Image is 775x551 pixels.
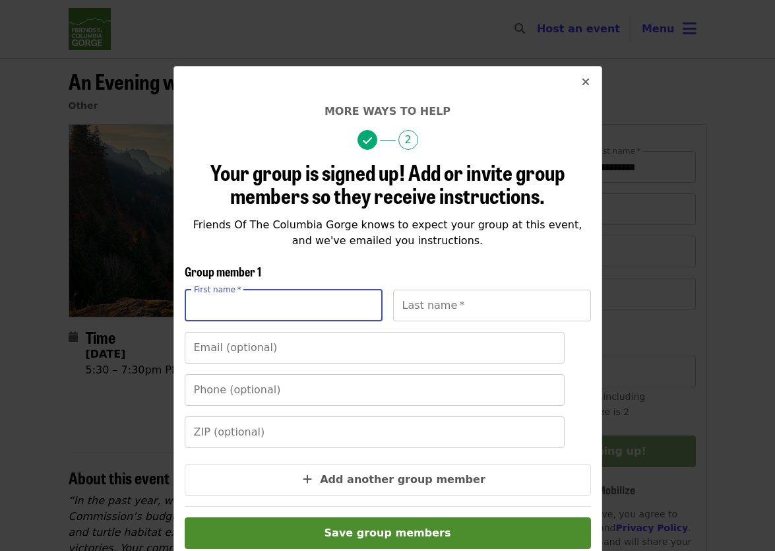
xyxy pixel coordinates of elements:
[185,517,591,549] button: Save group members
[185,374,565,406] input: Phone (optional)
[185,332,565,364] input: Email (optional)
[303,473,312,486] i: plus icon
[210,156,565,211] span: Your group is signed up! Add or invite group members so they receive instructions.
[185,263,261,280] span: Group member 1
[363,135,372,147] i: check icon
[393,290,591,321] input: Last name
[325,105,450,117] span: More ways to help
[185,464,591,496] button: Add another group member
[325,527,451,539] span: Save group members
[194,286,241,294] label: First name
[320,473,485,486] span: Add another group member
[185,290,383,321] input: First name
[185,416,565,448] input: ZIP (optional)
[582,76,590,88] i: times icon
[398,130,418,150] span: 2
[193,218,582,247] span: Friends Of The Columbia Gorge knows to expect your group at this event, and we've emailed you ins...
[570,67,602,98] button: Close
